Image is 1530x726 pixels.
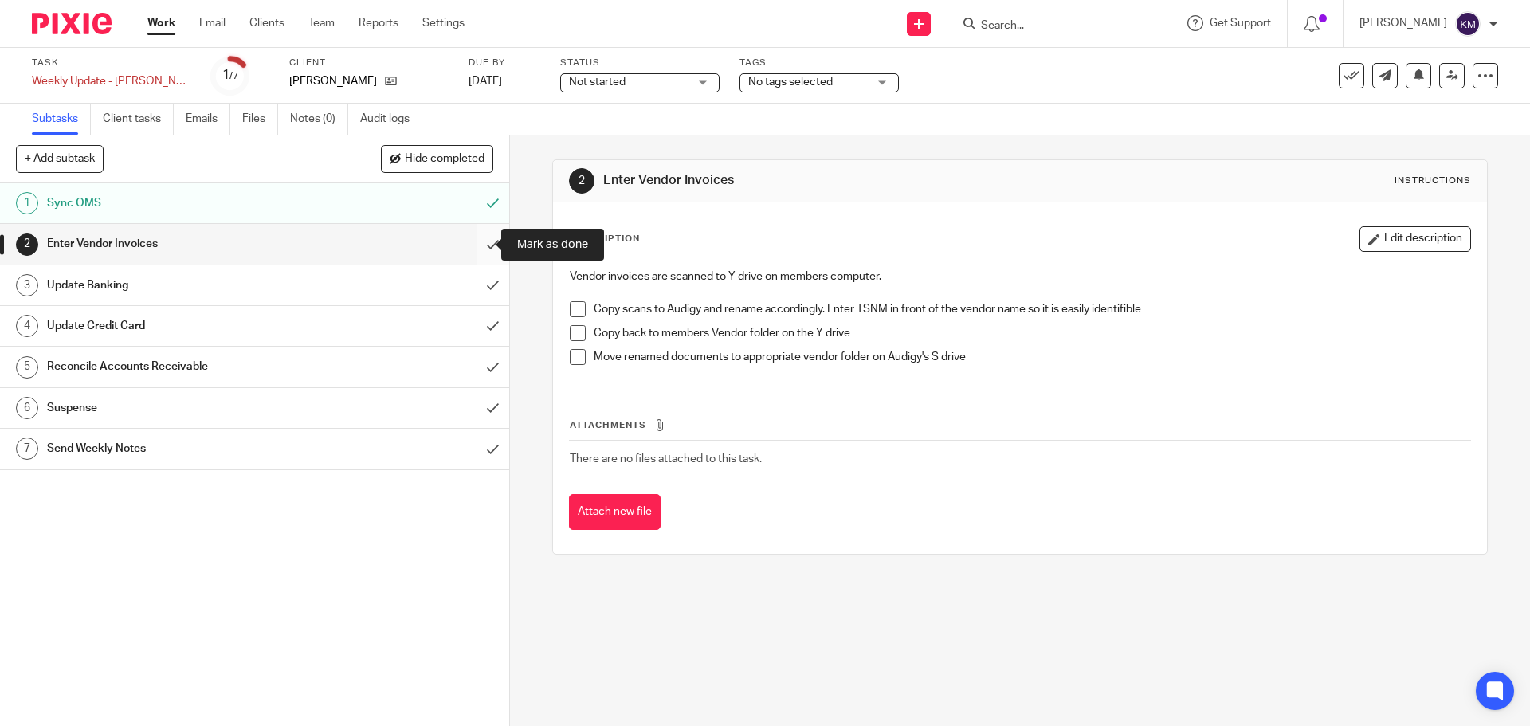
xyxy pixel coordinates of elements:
input: Search [979,19,1123,33]
p: Move renamed documents to appropriate vendor folder on Audigy's S drive [594,349,1469,365]
a: Team [308,15,335,31]
a: Notes (0) [290,104,348,135]
h1: Reconcile Accounts Receivable [47,355,323,379]
h1: Update Banking [47,273,323,297]
p: [PERSON_NAME] [289,73,377,89]
div: 1 [16,192,38,214]
a: Reports [359,15,398,31]
a: Client tasks [103,104,174,135]
div: 1 [222,66,238,84]
a: Settings [422,15,465,31]
h1: Suspense [47,396,323,420]
h1: Enter Vendor Invoices [47,232,323,256]
div: 2 [569,168,594,194]
button: Hide completed [381,145,493,172]
div: 4 [16,315,38,337]
img: svg%3E [1455,11,1481,37]
div: 2 [16,233,38,256]
div: Weekly Update - Beauchamp (TSNM) [32,73,191,89]
div: 3 [16,274,38,296]
label: Status [560,57,720,69]
p: Copy scans to Audigy and rename accordingly. Enter TSNM in front of the vendor name so it is easi... [594,301,1469,317]
a: Audit logs [360,104,422,135]
span: There are no files attached to this task. [570,453,762,465]
span: Hide completed [405,153,484,166]
button: Attach new file [569,494,661,530]
label: Task [32,57,191,69]
span: No tags selected [748,77,833,88]
p: Description [569,233,640,245]
div: 6 [16,397,38,419]
a: Clients [249,15,284,31]
small: /7 [229,72,238,80]
h1: Update Credit Card [47,314,323,338]
div: 7 [16,438,38,460]
span: Not started [569,77,626,88]
p: Copy back to members Vendor folder on the Y drive [594,325,1469,341]
label: Tags [739,57,899,69]
h1: Send Weekly Notes [47,437,323,461]
div: Weekly Update - [PERSON_NAME] (TSNM) [32,73,191,89]
a: Emails [186,104,230,135]
a: Files [242,104,278,135]
div: 5 [16,356,38,379]
div: Instructions [1395,175,1471,187]
h1: Sync OMS [47,191,323,215]
span: [DATE] [469,76,502,87]
p: [PERSON_NAME] [1359,15,1447,31]
span: Get Support [1210,18,1271,29]
label: Due by [469,57,540,69]
button: + Add subtask [16,145,104,172]
span: Attachments [570,421,646,430]
a: Work [147,15,175,31]
p: Vendor invoices are scanned to Y drive on members computer. [570,269,1469,285]
button: Edit description [1359,226,1471,252]
a: Subtasks [32,104,91,135]
img: Pixie [32,13,112,34]
a: Email [199,15,226,31]
label: Client [289,57,449,69]
h1: Enter Vendor Invoices [603,172,1054,189]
